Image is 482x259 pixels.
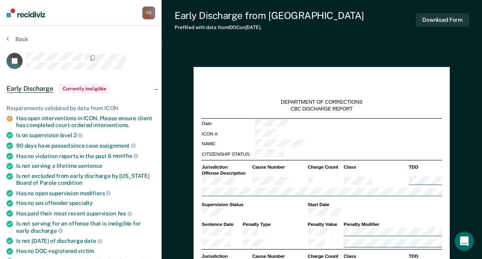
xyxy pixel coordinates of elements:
[343,221,442,227] th: Penalty Modifier
[16,142,155,149] div: 90 days have passed since case
[80,190,111,196] span: modifiers
[281,99,362,106] div: DEPARTMENT OF CORRECTIONS
[16,237,155,244] div: Is not [DATE] of discharge
[343,253,408,259] th: Class
[58,180,82,186] span: condition
[202,221,242,227] th: Sentence Date
[16,173,155,186] div: Is not excluded from early discharge by [US_STATE] Board of Parole
[343,164,408,170] th: Class
[142,6,155,19] div: T C
[99,142,136,149] span: assignment
[16,248,155,255] div: Has no DOC-registered
[118,210,132,217] span: fee
[307,253,343,259] th: Charge Count
[142,6,155,19] button: TC
[408,253,442,259] th: TDD
[307,201,442,207] th: Start Date
[60,85,109,93] span: Currently ineligible
[16,152,155,160] div: Has no violation reports in the past 6
[202,201,307,207] th: Supervision Status
[202,253,252,259] th: Jurisdiction
[202,139,255,149] td: NAME:
[202,170,252,176] th: Offense Description
[78,248,94,254] span: victim
[16,220,155,234] div: Is not serving for an offense that is ineligible for early
[16,115,155,129] div: Has open interventions in ICON. Please ensure client has completed court-ordered interventions.
[202,164,252,170] th: Jurisdiction
[84,238,102,244] span: date
[113,152,138,159] span: months
[6,36,28,43] button: Back
[408,164,442,170] th: TDD
[6,85,53,93] span: Early Discharge
[307,164,343,170] th: Charge Count
[16,210,155,217] div: Has paid their most recent supervision
[6,105,155,112] div: Requirements validated by data from ICON
[175,25,364,30] div: Prefilled with data from IDOC on [DATE] .
[416,13,469,27] button: Download Form
[455,232,474,251] div: Open Intercom Messenger
[6,8,45,17] img: Recidiviz
[202,129,255,139] td: ICON #:
[291,106,353,112] div: CBC DISCHARGE REPORT
[202,118,255,129] td: Date:
[202,149,255,159] td: CITIZENSHIP STATUS:
[16,200,155,207] div: Has no sex offender
[69,200,93,206] span: specialty
[74,132,83,138] span: 2
[31,228,63,234] span: discharge
[78,163,102,169] span: sentence
[16,190,155,197] div: Has no open supervision
[16,132,155,139] div: Is on supervision level
[252,164,307,170] th: Cause Number
[175,10,364,21] div: Early Discharge from [GEOGRAPHIC_DATA]
[307,221,343,227] th: Penalty Value
[252,253,307,259] th: Cause Number
[16,163,155,169] div: Is not serving a lifetime
[242,221,307,227] th: Penalty Type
